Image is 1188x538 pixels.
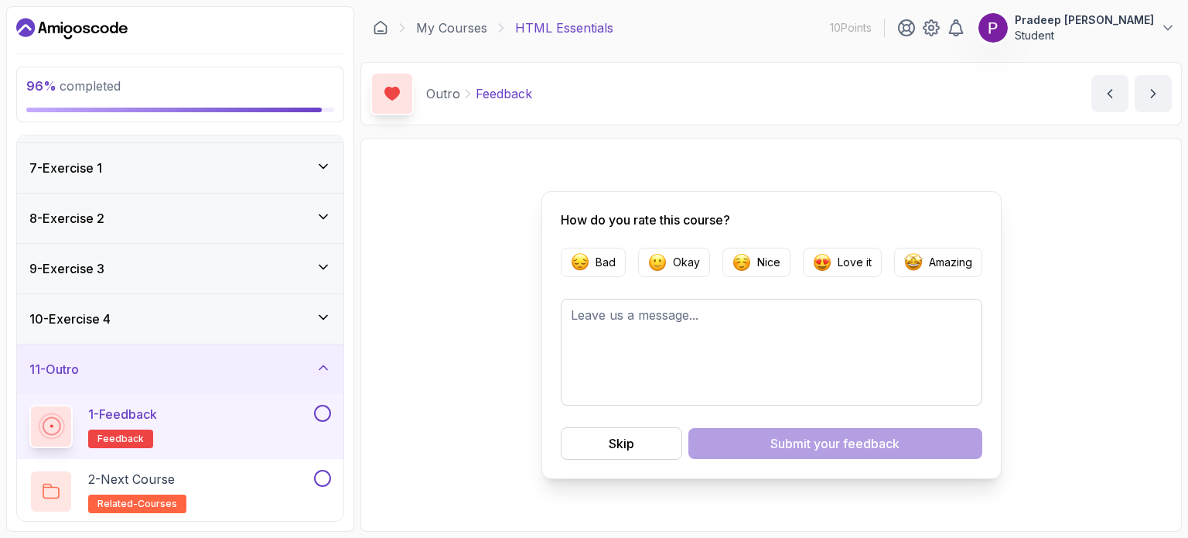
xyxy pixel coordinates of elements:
[17,244,343,293] button: 9-Exercise 3
[17,194,343,243] button: 8-Exercise 2
[688,428,982,459] button: Submit your feedback
[561,211,982,229] p: How do you rate this course?
[722,248,790,277] button: Feedback EmojieNice
[978,12,1176,43] button: user profile imagePradeep [PERSON_NAME]Student
[732,253,751,272] img: Feedback Emojie
[29,159,102,177] h3: 7 - Exercise 1
[97,433,144,445] span: feedback
[813,253,831,272] img: Feedback Emojie
[561,427,682,460] button: Skip
[673,255,700,270] p: Okay
[904,253,923,272] img: Feedback Emojie
[571,253,589,272] img: Feedback Emojie
[648,253,667,272] img: Feedback Emojie
[29,310,111,328] h3: 10 - Exercise 4
[1015,28,1154,43] p: Student
[26,78,121,94] span: completed
[373,20,388,36] a: Dashboard
[803,248,882,277] button: Feedback EmojieLove it
[29,470,331,513] button: 2-Next Courserelated-courses
[1091,75,1128,112] button: previous content
[830,20,872,36] p: 10 Points
[97,498,177,510] span: related-courses
[609,434,634,453] div: Skip
[596,255,616,270] p: Bad
[88,405,157,423] p: 1 - Feedback
[26,78,56,94] span: 96 %
[17,294,343,344] button: 10-Exercise 4
[29,360,79,379] h3: 11 - Outro
[978,13,1008,43] img: user profile image
[17,143,343,193] button: 7-Exercise 1
[838,255,872,270] p: Love it
[929,255,972,270] p: Amazing
[476,84,532,103] p: Feedback
[638,248,710,277] button: Feedback EmojieOkay
[29,259,104,278] h3: 9 - Exercise 3
[814,434,900,453] span: your feedback
[1015,12,1154,28] p: Pradeep [PERSON_NAME]
[416,19,487,37] a: My Courses
[1135,75,1172,112] button: next content
[757,255,780,270] p: Nice
[515,19,613,37] p: HTML Essentials
[29,405,331,448] button: 1-Feedbackfeedback
[17,344,343,394] button: 11-Outro
[894,248,982,277] button: Feedback EmojieAmazing
[426,84,460,103] p: Outro
[88,470,175,488] p: 2 - Next Course
[770,434,900,453] div: Submit
[16,16,128,41] a: Dashboard
[29,209,104,228] h3: 8 - Exercise 2
[561,248,626,277] button: Feedback EmojieBad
